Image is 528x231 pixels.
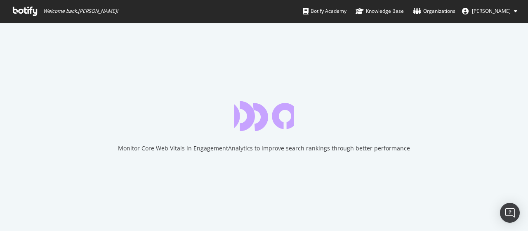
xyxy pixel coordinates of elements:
div: Open Intercom Messenger [500,203,520,223]
div: Botify Academy [303,7,346,15]
span: Marcel Köhler [472,7,511,14]
div: Monitor Core Web Vitals in EngagementAnalytics to improve search rankings through better performance [118,144,410,152]
button: [PERSON_NAME] [455,5,524,18]
span: Welcome back, [PERSON_NAME] ! [43,8,118,14]
div: animation [234,101,294,131]
div: Knowledge Base [356,7,404,15]
div: Organizations [413,7,455,15]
